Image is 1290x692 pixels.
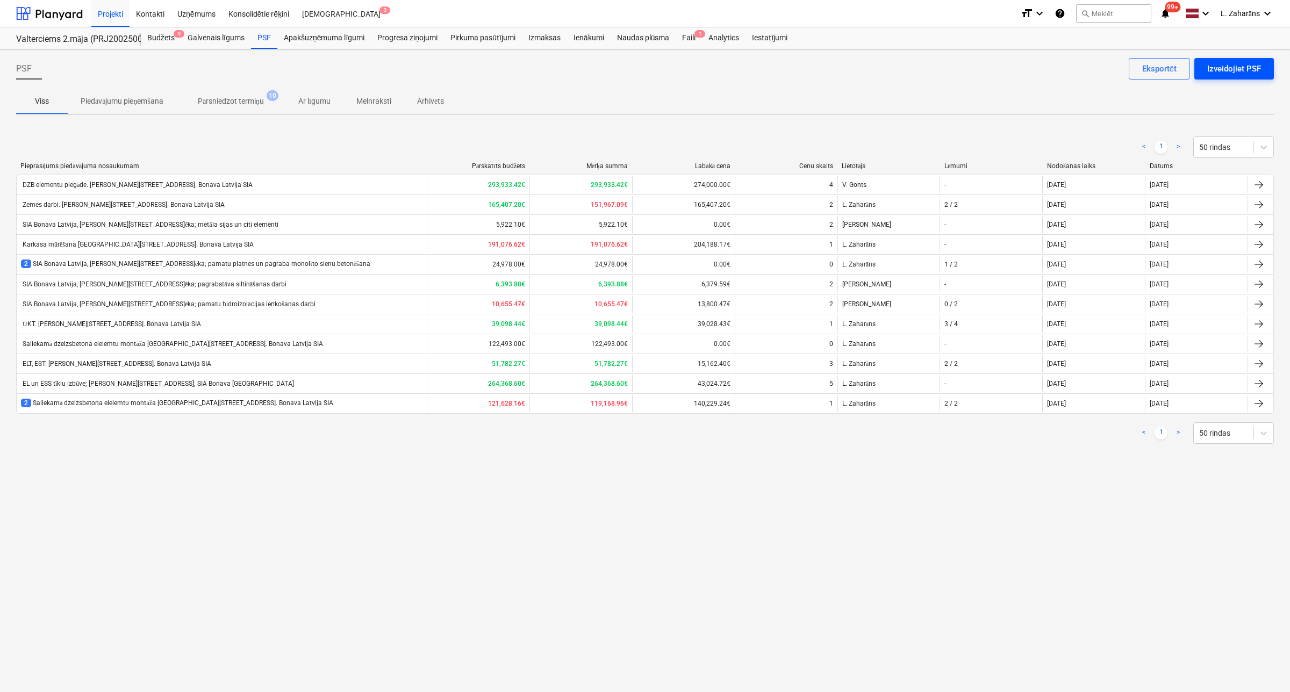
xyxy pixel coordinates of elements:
a: Pirkuma pasūtījumi [444,27,522,49]
div: [DATE] [1047,241,1066,248]
span: PSF [16,62,32,75]
p: Pārsniedzot termiņu [198,96,264,107]
div: Saliekamā dzelzsbetona elelemtu montāža [GEOGRAPHIC_DATA][STREET_ADDRESS]. Bonava Latvija SIA [21,399,333,408]
div: SIA Bonava Latvija, [PERSON_NAME][STREET_ADDRESS]ēka; pamatu platnes un pagraba monolīto sienu be... [21,259,370,269]
div: - [944,241,946,248]
a: Page 1 is your current page [1155,427,1167,439]
div: L. Zaharāns [837,335,940,352]
div: L. Zaharāns [837,196,940,213]
p: Ar līgumu [298,96,331,107]
a: Ienākumi [567,27,611,49]
div: 0.00€ [632,256,735,273]
a: Iestatījumi [746,27,794,49]
b: 264,368.60€ [591,380,628,387]
b: 119,168.96€ [591,400,628,407]
a: Izmaksas [522,27,567,49]
div: Datums [1150,162,1244,170]
div: [DATE] [1047,280,1066,288]
div: Saliekamā dzelzsbetona elelemtu montāža [GEOGRAPHIC_DATA][STREET_ADDRESS]. Bonava Latvija SIA [21,340,323,348]
div: [DATE] [1150,241,1169,248]
div: 24,978.00€ [529,256,632,273]
div: 1 / 2 [944,261,958,268]
div: [DATE] [1047,221,1066,228]
div: Lietotājs [842,162,936,170]
div: - [944,181,946,189]
b: 121,628.16€ [488,400,525,407]
div: 3 / 4 [944,320,958,328]
div: Naudas plūsma [611,27,676,49]
div: EL un ESS tīklu izbūve; [PERSON_NAME][STREET_ADDRESS]; SIA Bonava [GEOGRAPHIC_DATA] [21,380,294,388]
div: 5,922.10€ [427,216,529,233]
div: 140,229.24€ [632,395,735,412]
div: Labākā cena [636,162,730,170]
div: Izveidojiet PSF [1207,62,1261,76]
div: 4 [829,181,833,189]
div: [DATE] [1150,221,1169,228]
div: 6,379.59€ [632,276,735,293]
p: Viss [29,96,55,107]
div: Karkasa mūrēšana [GEOGRAPHIC_DATA][STREET_ADDRESS]. Bonava Latvija SIA [21,241,254,249]
div: 1 [829,400,833,407]
span: 10 [267,90,278,101]
a: Galvenais līgums [181,27,251,49]
div: [DATE] [1150,201,1169,208]
div: Nodošanas laiks [1047,162,1141,170]
div: [DATE] [1150,340,1169,348]
div: [PERSON_NAME] [837,276,940,293]
span: 9 [174,30,184,38]
a: PSF [251,27,277,49]
div: [DATE] [1047,320,1066,328]
b: 51,782.27€ [594,360,628,367]
div: [DATE] [1047,300,1066,308]
div: [DATE] [1150,320,1169,328]
b: 191,076.62€ [591,241,628,248]
div: 39,028.43€ [632,315,735,333]
div: [PERSON_NAME] [837,295,940,313]
b: 293,933.42€ [488,181,525,189]
div: 1 [829,241,833,248]
div: 13,800.47€ [632,295,735,313]
b: 191,076.62€ [488,241,525,248]
a: Analytics [702,27,746,49]
div: Pieprasījums piedāvājuma nosaukumam [20,162,422,170]
div: SIA Bonava Latvija, [PERSON_NAME][STREET_ADDRESS]ēka; metāla sijas un citi elementi [21,221,278,229]
p: Melnraksti [356,96,391,107]
div: 165,407.20€ [632,196,735,213]
a: Apakšuzņēmuma līgumi [277,27,371,49]
div: [DATE] [1047,400,1066,407]
div: 0 / 2 [944,300,958,308]
b: 39,098.44€ [492,320,525,328]
span: 2 [21,259,31,268]
div: DZB elementu piegāde. [PERSON_NAME][STREET_ADDRESS]. Bonava Latvija SIA [21,181,253,189]
div: Lēmumi [944,162,1038,170]
div: 0.00€ [632,335,735,352]
div: [DATE] [1150,181,1169,189]
b: 10,655.47€ [492,300,525,308]
div: 0 [829,261,833,268]
div: 122,493.00€ [427,335,529,352]
div: 122,493.00€ [529,335,632,352]
div: - [944,380,946,387]
div: 0 [829,340,833,348]
div: 2 [829,300,833,308]
p: Piedāvājumu pieņemšana [81,96,163,107]
span: 3 [379,6,390,14]
a: Next page [1172,427,1185,439]
div: 2 [829,221,833,228]
div: [DATE] [1150,261,1169,268]
div: 274,000.00€ [632,176,735,193]
a: Previous page [1137,427,1150,439]
div: [PERSON_NAME] [837,216,940,233]
iframe: Chat Widget [1236,640,1290,692]
a: Budžets9 [141,27,181,49]
div: 5 [829,380,833,387]
div: SIA Bonava Latvija, [PERSON_NAME][STREET_ADDRESS]ēka; pagrabstāva siltināšanas darbi [21,280,286,289]
a: Progresa ziņojumi [371,27,444,49]
div: ELT, EST. [PERSON_NAME][STREET_ADDRESS]. Bonava Latvija SIA [21,360,211,367]
div: Eksportēt [1142,62,1177,76]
